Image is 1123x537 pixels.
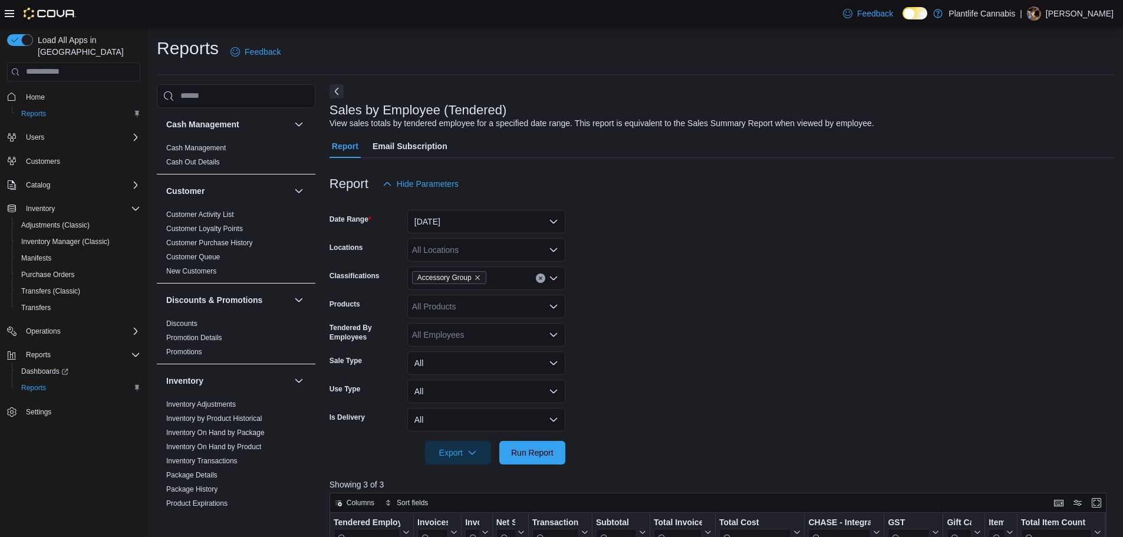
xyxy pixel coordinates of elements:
[474,274,481,281] button: Remove Accessory Group from selection in this group
[166,267,216,275] a: New Customers
[12,233,145,250] button: Inventory Manager (Classic)
[21,404,140,419] span: Settings
[12,266,145,283] button: Purchase Orders
[166,443,261,451] a: Inventory On Hand by Product
[166,253,220,261] a: Customer Queue
[21,130,49,144] button: Users
[330,271,380,281] label: Classifications
[330,356,362,365] label: Sale Type
[166,457,238,465] a: Inventory Transactions
[292,117,306,131] button: Cash Management
[166,456,238,466] span: Inventory Transactions
[425,441,491,464] button: Export
[21,253,51,263] span: Manifests
[166,185,289,197] button: Customer
[330,496,379,510] button: Columns
[496,517,515,528] div: Net Sold
[511,447,554,459] span: Run Report
[166,347,202,357] span: Promotions
[17,251,56,265] a: Manifests
[157,207,315,283] div: Customer
[21,405,56,419] a: Settings
[21,348,140,362] span: Reports
[166,294,289,306] button: Discounts & Promotions
[17,284,85,298] a: Transfers (Classic)
[332,134,358,158] span: Report
[292,184,306,198] button: Customer
[166,470,218,480] span: Package Details
[17,107,140,121] span: Reports
[26,180,50,190] span: Catalog
[1089,496,1104,510] button: Enter fullscreen
[330,413,365,422] label: Is Delivery
[166,333,222,342] span: Promotion Details
[166,319,197,328] a: Discounts
[166,471,218,479] a: Package Details
[21,130,140,144] span: Users
[903,7,927,19] input: Dark Mode
[166,334,222,342] a: Promotion Details
[21,154,65,169] a: Customers
[17,268,80,282] a: Purchase Orders
[330,243,363,252] label: Locations
[407,408,565,431] button: All
[166,485,218,493] a: Package History
[21,154,140,169] span: Customers
[26,133,44,142] span: Users
[26,350,51,360] span: Reports
[21,202,60,216] button: Inventory
[549,274,558,283] button: Open list of options
[166,210,234,219] a: Customer Activity List
[417,272,472,284] span: Accessory Group
[33,34,140,58] span: Load All Apps in [GEOGRAPHIC_DATA]
[373,134,447,158] span: Email Subscription
[166,375,203,387] h3: Inventory
[407,210,565,233] button: [DATE]
[166,429,265,437] a: Inventory On Hand by Package
[166,143,226,153] span: Cash Management
[888,517,930,528] div: GST
[166,144,226,152] a: Cash Management
[166,252,220,262] span: Customer Queue
[1020,517,1091,528] div: Total Item Count
[2,129,145,146] button: Users
[330,84,344,98] button: Next
[21,324,65,338] button: Operations
[380,496,433,510] button: Sort fields
[24,8,76,19] img: Cova
[17,284,140,298] span: Transfers (Classic)
[245,46,281,58] span: Feedback
[17,364,140,378] span: Dashboards
[21,270,75,279] span: Purchase Orders
[166,239,253,247] a: Customer Purchase History
[2,323,145,340] button: Operations
[330,177,368,191] h3: Report
[26,157,60,166] span: Customers
[499,441,565,464] button: Run Report
[536,274,545,283] button: Clear input
[21,237,110,246] span: Inventory Manager (Classic)
[12,283,145,299] button: Transfers (Classic)
[12,363,145,380] a: Dashboards
[166,414,262,423] span: Inventory by Product Historical
[397,178,459,190] span: Hide Parameters
[549,330,558,340] button: Open list of options
[330,299,360,309] label: Products
[292,293,306,307] button: Discounts & Promotions
[1052,496,1066,510] button: Keyboard shortcuts
[719,517,791,528] div: Total Cost
[17,235,114,249] a: Inventory Manager (Classic)
[12,106,145,122] button: Reports
[166,499,228,508] a: Product Expirations
[397,498,428,508] span: Sort fields
[166,400,236,408] a: Inventory Adjustments
[808,517,871,528] div: CHASE - Integrated
[21,178,140,192] span: Catalog
[21,90,140,104] span: Home
[549,302,558,311] button: Open list of options
[838,2,898,25] a: Feedback
[21,367,68,376] span: Dashboards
